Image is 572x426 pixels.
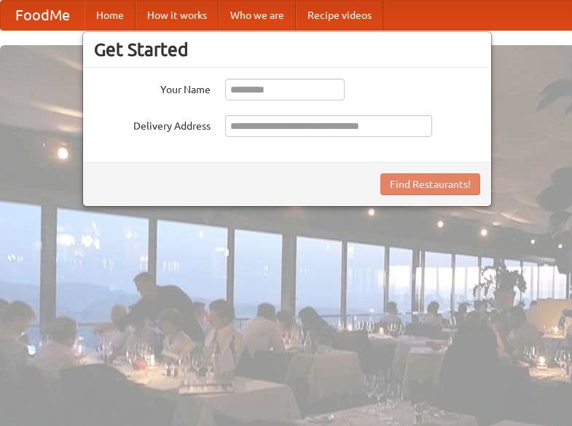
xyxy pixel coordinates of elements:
[94,39,480,60] h3: Get Started
[219,1,296,30] a: Who we are
[136,1,219,30] a: How it works
[85,1,136,30] a: Home
[94,79,211,97] label: Your Name
[1,1,85,30] a: FoodMe
[296,1,383,30] a: Recipe videos
[94,115,211,133] label: Delivery Address
[380,173,480,195] button: Find Restaurants!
